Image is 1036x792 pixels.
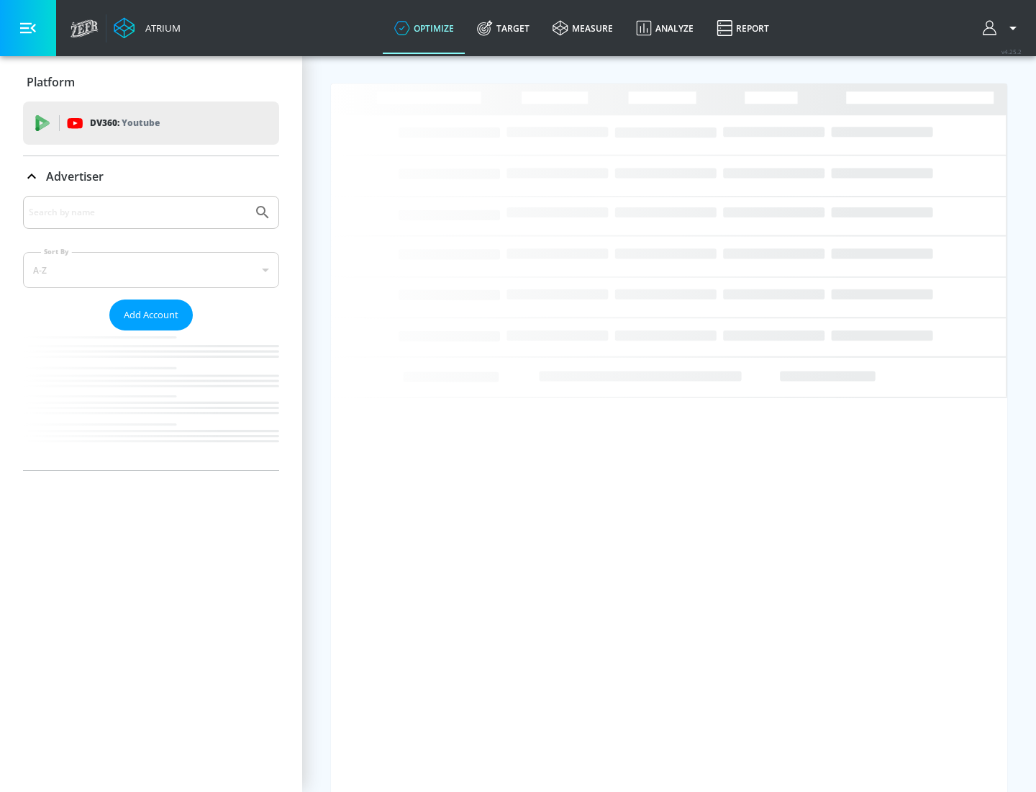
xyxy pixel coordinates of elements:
[23,330,279,470] nav: list of Advertiser
[29,203,247,222] input: Search by name
[46,168,104,184] p: Advertiser
[90,115,160,131] p: DV360:
[624,2,705,54] a: Analyze
[27,74,75,90] p: Platform
[23,252,279,288] div: A-Z
[109,300,193,330] button: Add Account
[383,2,465,54] a: optimize
[124,307,178,323] span: Add Account
[465,2,541,54] a: Target
[41,247,72,256] label: Sort By
[122,115,160,130] p: Youtube
[1001,48,1022,55] span: v 4.25.2
[114,17,181,39] a: Atrium
[23,196,279,470] div: Advertiser
[705,2,781,54] a: Report
[23,102,279,145] div: DV360: Youtube
[23,156,279,197] div: Advertiser
[541,2,624,54] a: measure
[140,22,181,35] div: Atrium
[23,62,279,102] div: Platform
